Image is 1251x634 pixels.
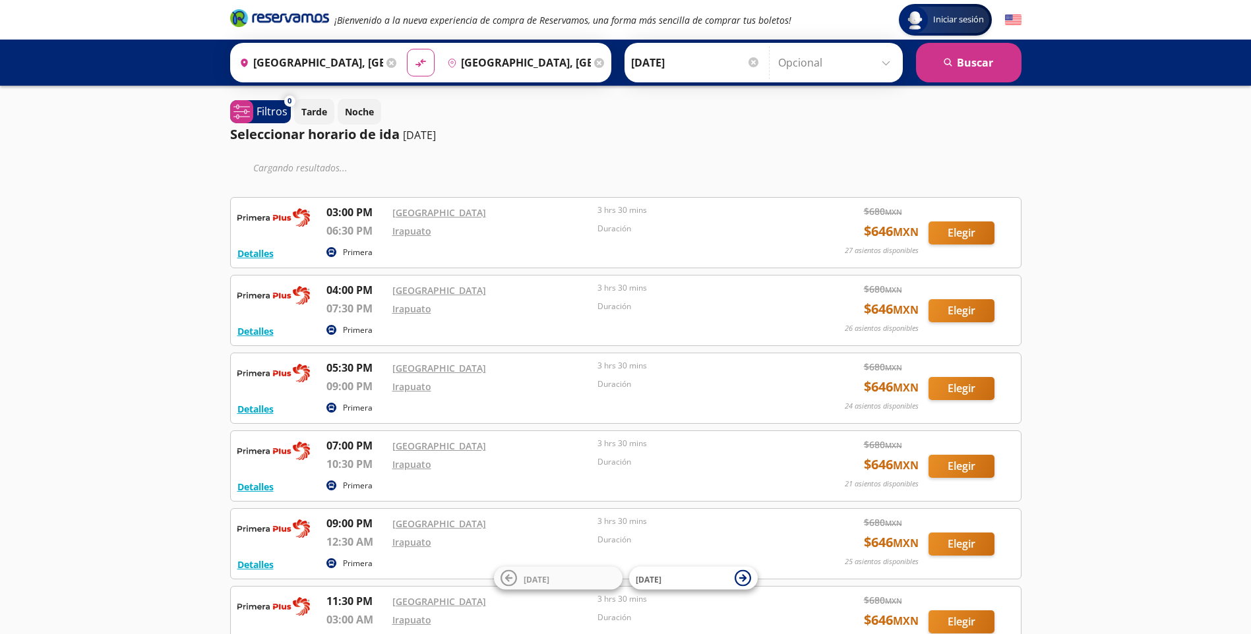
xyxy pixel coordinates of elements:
span: $ 646 [864,221,919,241]
em: Cargando resultados ... [253,161,348,174]
img: RESERVAMOS [237,438,310,464]
em: ¡Bienvenido a la nueva experiencia de compra de Reservamos, una forma más sencilla de comprar tus... [334,14,791,26]
p: [DATE] [403,127,436,143]
a: [GEOGRAPHIC_DATA] [392,284,486,297]
span: $ 680 [864,204,902,218]
button: Elegir [929,455,994,478]
p: 10:30 PM [326,456,386,472]
small: MXN [885,285,902,295]
img: RESERVAMOS [237,282,310,308]
p: 3 hrs 30 mins [597,282,797,294]
p: 03:00 AM [326,612,386,627]
a: Irapuato [392,614,431,626]
a: [GEOGRAPHIC_DATA] [392,206,486,219]
span: [DATE] [524,573,549,585]
a: [GEOGRAPHIC_DATA] [392,440,486,452]
span: $ 680 [864,438,902,451]
p: 04:00 PM [326,282,386,298]
a: [GEOGRAPHIC_DATA] [392,595,486,608]
span: 0 [288,96,291,107]
button: Detalles [237,480,274,494]
span: $ 680 [864,515,902,529]
button: Detalles [237,246,274,260]
span: $ 646 [864,455,919,475]
small: MXN [893,303,919,317]
p: 3 hrs 30 mins [597,593,797,605]
p: 11:30 PM [326,593,386,609]
p: 3 hrs 30 mins [597,515,797,527]
span: $ 680 [864,282,902,296]
small: MXN [885,207,902,217]
button: Elegir [929,377,994,400]
button: Detalles [237,558,274,571]
small: MXN [893,380,919,395]
button: Elegir [929,610,994,633]
input: Elegir Fecha [631,46,760,79]
p: Duración [597,378,797,390]
button: Buscar [916,43,1022,82]
p: 27 asientos disponibles [845,245,919,256]
p: Duración [597,456,797,468]
p: Primera [343,558,373,569]
img: RESERVAMOS [237,515,310,542]
p: 26 asientos disponibles [845,323,919,334]
a: Irapuato [392,303,431,315]
small: MXN [893,614,919,628]
p: 07:30 PM [326,301,386,316]
small: MXN [893,458,919,473]
button: Detalles [237,402,274,416]
span: $ 680 [864,593,902,607]
p: Duración [597,612,797,623]
img: RESERVAMOS [237,204,310,231]
i: Brand Logo [230,8,329,28]
button: 0Filtros [230,100,291,123]
button: [DATE] [494,567,623,590]
input: Buscar Origen [234,46,383,79]
small: MXN [893,225,919,239]
a: [GEOGRAPHIC_DATA] [392,362,486,374]
p: 03:00 PM [326,204,386,220]
span: [DATE] [636,573,661,585]
p: 3 hrs 30 mins [597,438,797,449]
p: Tarde [301,105,327,119]
a: Irapuato [392,458,431,471]
a: [GEOGRAPHIC_DATA] [392,517,486,530]
small: MXN [893,536,919,550]
img: RESERVAMOS [237,593,310,620]
p: 12:30 AM [326,534,386,550]
span: $ 646 [864,533,919,552]
p: Noche [345,105,374,119]
button: Detalles [237,324,274,338]
p: 21 asientos disponibles [845,478,919,490]
p: 06:30 PM [326,223,386,239]
input: Opcional [778,46,896,79]
p: Seleccionar horario de ida [230,125,400,144]
p: 3 hrs 30 mins [597,360,797,372]
p: Primera [343,480,373,492]
small: MXN [885,440,902,450]
p: 3 hrs 30 mins [597,204,797,216]
button: Tarde [294,99,334,125]
a: Brand Logo [230,8,329,32]
button: [DATE] [629,567,758,590]
span: Iniciar sesión [928,13,989,26]
p: Duración [597,301,797,312]
p: 24 asientos disponibles [845,401,919,412]
a: Irapuato [392,225,431,237]
p: 25 asientos disponibles [845,556,919,567]
a: Irapuato [392,536,431,548]
span: $ 646 [864,610,919,630]
button: Elegir [929,221,994,245]
img: RESERVAMOS [237,360,310,386]
button: Elegir [929,299,994,322]
small: MXN [885,362,902,372]
p: Primera [343,324,373,336]
span: $ 646 [864,377,919,397]
p: 05:30 PM [326,360,386,376]
a: Irapuato [392,380,431,393]
p: 09:00 PM [326,515,386,531]
button: English [1005,12,1022,28]
input: Buscar Destino [442,46,591,79]
p: Duración [597,223,797,235]
small: MXN [885,518,902,528]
